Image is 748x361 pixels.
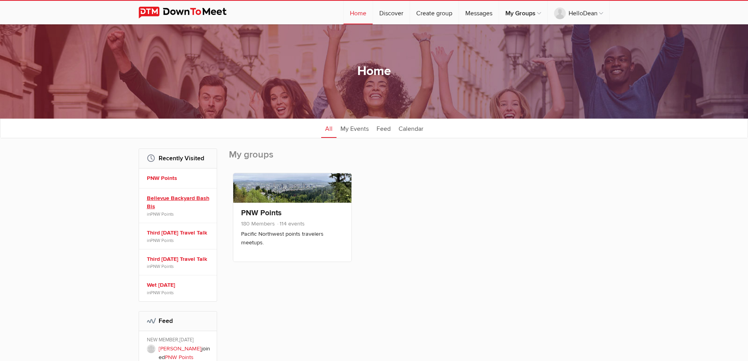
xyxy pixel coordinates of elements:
h2: My groups [229,148,610,169]
a: Calendar [395,118,427,138]
a: My Groups [499,1,547,24]
a: Feed [373,118,395,138]
img: DownToMeet [139,7,239,18]
a: PNW Points [150,264,174,269]
a: PNW Points [241,208,282,218]
a: PNW Points [165,354,194,361]
h2: Feed [147,312,209,330]
a: PNW Points [147,174,211,183]
a: PNW Points [150,238,174,243]
h2: Recently Visited [147,149,209,168]
h1: Home [357,63,391,80]
a: PNW Points [150,211,174,217]
p: Pacific Northwest points travelers meetups. [241,230,344,247]
a: Third [DATE] Travel Talk [147,255,211,264]
a: All [321,118,337,138]
a: HelloDean [548,1,609,24]
span: [DATE] [179,337,194,343]
a: Discover [373,1,410,24]
a: My Events [337,118,373,138]
div: NEW MEMBER, [147,337,211,345]
a: Home [344,1,373,24]
span: in [147,263,211,269]
a: Third [DATE] Travel Talk [147,229,211,237]
a: Bellevue Backyard Bash Bis [147,194,211,211]
a: Create group [410,1,459,24]
span: 114 events [276,220,305,227]
a: Messages [459,1,499,24]
a: Wet [DATE] [147,281,211,290]
span: in [147,211,211,217]
a: [PERSON_NAME] [159,345,201,352]
span: 180 Members [241,220,275,227]
a: PNW Points [150,290,174,295]
span: in [147,290,211,296]
span: in [147,237,211,244]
